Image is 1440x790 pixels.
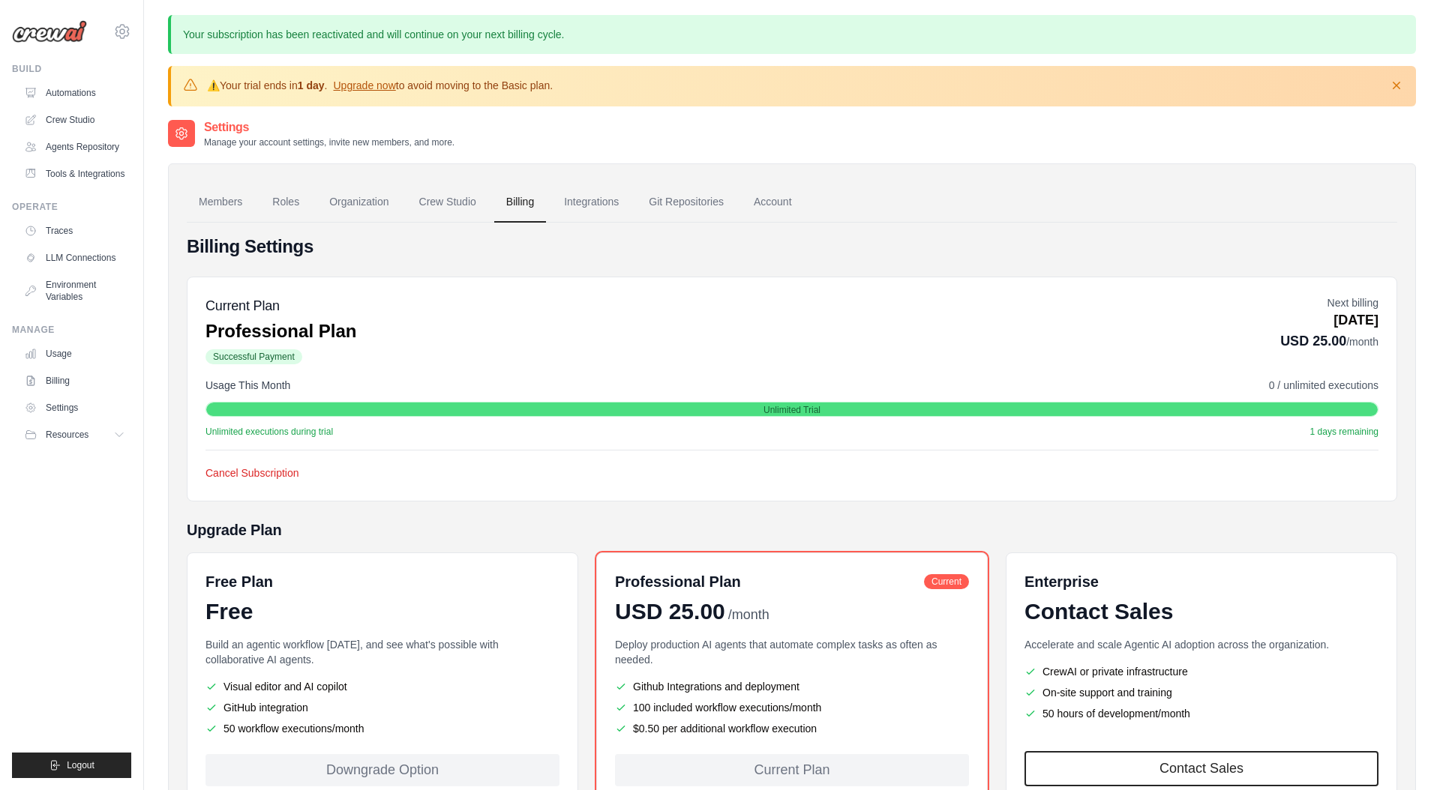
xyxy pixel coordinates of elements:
[205,721,559,736] li: 50 workflow executions/month
[1024,571,1378,592] h6: Enterprise
[763,404,820,416] span: Unlimited Trial
[204,136,454,148] p: Manage your account settings, invite new members, and more.
[1346,336,1378,348] span: /month
[205,319,356,343] p: Professional Plan
[615,700,969,715] li: 100 included workflow executions/month
[18,396,131,420] a: Settings
[1024,706,1378,721] li: 50 hours of development/month
[18,108,131,132] a: Crew Studio
[205,637,559,667] p: Build an agentic workflow [DATE], and see what's possible with collaborative AI agents.
[46,429,88,441] span: Resources
[205,426,333,438] span: Unlimited executions during trial
[1024,751,1378,786] a: Contact Sales
[637,182,736,223] a: Git Repositories
[728,605,769,625] span: /month
[12,201,131,213] div: Operate
[205,754,559,786] div: Downgrade Option
[205,571,273,592] h6: Free Plan
[317,182,400,223] a: Organization
[205,465,299,480] button: Cancel Subscription
[1280,331,1378,352] p: USD 25.00
[552,182,631,223] a: Integrations
[615,754,969,786] div: Current Plan
[205,679,559,694] li: Visual editor and AI copilot
[615,571,741,592] h6: Professional Plan
[1280,295,1378,310] p: Next billing
[1024,685,1378,700] li: On-site support and training
[207,78,553,93] p: Your trial ends in . to avoid moving to the Basic plan.
[924,574,969,589] span: Current
[12,63,131,75] div: Build
[407,182,488,223] a: Crew Studio
[205,598,559,625] div: Free
[298,79,325,91] strong: 1 day
[18,246,131,270] a: LLM Connections
[1280,310,1378,331] p: [DATE]
[615,637,969,667] p: Deploy production AI agents that automate complex tasks as often as needed.
[494,182,546,223] a: Billing
[18,162,131,186] a: Tools & Integrations
[205,700,559,715] li: GitHub integration
[205,378,290,393] span: Usage This Month
[18,369,131,393] a: Billing
[18,273,131,309] a: Environment Variables
[18,81,131,105] a: Automations
[1024,664,1378,679] li: CrewAI or private infrastructure
[205,349,302,364] span: Successful Payment
[260,182,311,223] a: Roles
[615,598,725,625] span: USD 25.00
[187,519,1397,540] h5: Upgrade Plan
[12,753,131,778] button: Logout
[187,235,1397,259] h4: Billing Settings
[67,759,94,771] span: Logout
[205,295,356,316] h5: Current Plan
[207,79,220,91] strong: ⚠️
[615,721,969,736] li: $0.50 per additional workflow execution
[187,182,254,223] a: Members
[1024,598,1378,625] div: Contact Sales
[18,342,131,366] a: Usage
[204,118,454,136] h2: Settings
[18,135,131,159] a: Agents Repository
[742,182,804,223] a: Account
[12,324,131,336] div: Manage
[12,20,87,43] img: Logo
[168,15,1416,54] p: Your subscription has been reactivated and will continue on your next billing cycle.
[615,679,969,694] li: Github Integrations and deployment
[18,219,131,243] a: Traces
[333,79,395,91] a: Upgrade now
[1024,637,1378,652] p: Accelerate and scale Agentic AI adoption across the organization.
[1310,426,1378,438] span: 1 days remaining
[1269,378,1378,393] span: 0 / unlimited executions
[18,423,131,447] button: Resources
